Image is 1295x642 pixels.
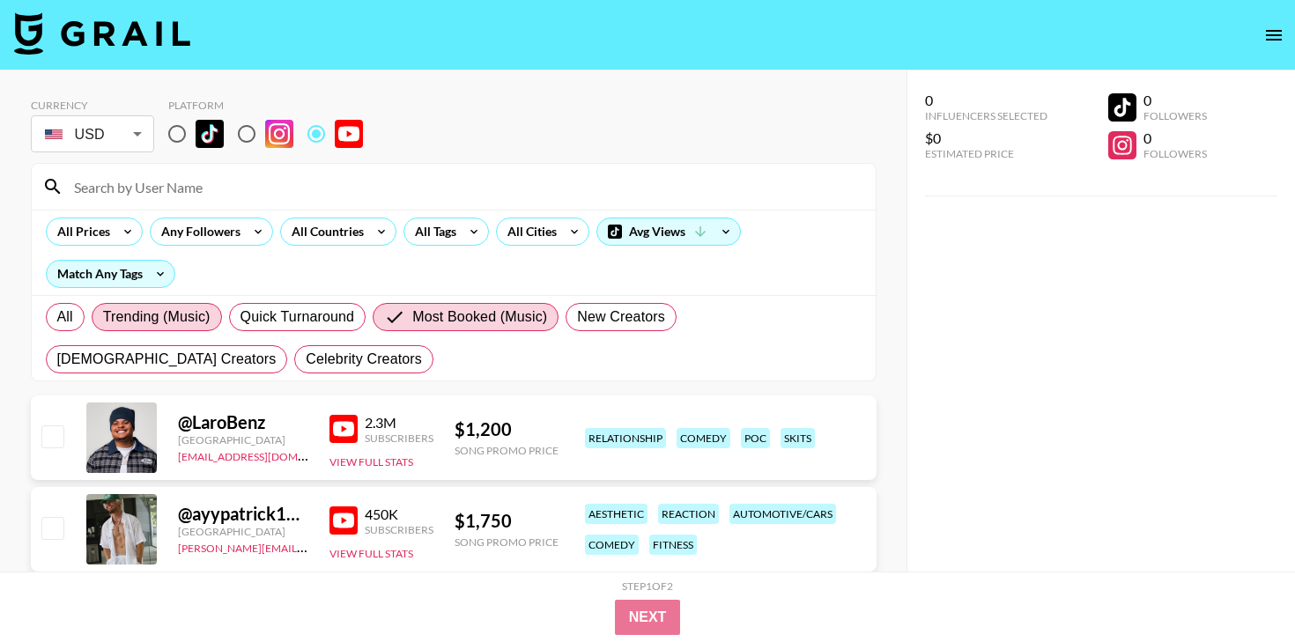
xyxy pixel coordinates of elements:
div: reaction [658,504,719,524]
div: Estimated Price [925,147,1047,160]
div: Subscribers [365,432,433,445]
img: Instagram [265,120,293,148]
img: YouTube [329,415,358,443]
div: automotive/cars [729,504,836,524]
div: Platform [168,99,377,112]
div: [GEOGRAPHIC_DATA] [178,433,308,446]
span: Celebrity Creators [306,349,422,370]
span: Most Booked (Music) [412,306,547,328]
div: Influencers Selected [925,109,1047,122]
img: Grail Talent [14,12,190,55]
div: Followers [1143,109,1207,122]
div: Followers [1143,147,1207,160]
img: YouTube [329,506,358,535]
div: $ 1,200 [455,418,559,440]
div: comedy [677,428,730,448]
div: Song Promo Price [455,444,559,457]
button: open drawer [1256,18,1291,53]
div: 0 [1143,129,1207,147]
div: All Prices [47,218,114,245]
iframe: Drift Widget Chat Controller [1207,554,1274,621]
div: 0 [925,92,1047,109]
div: Step 1 of 2 [622,579,673,593]
div: 2.3M [365,414,433,432]
img: YouTube [335,120,363,148]
div: Subscribers [365,523,433,536]
a: [EMAIL_ADDRESS][DOMAIN_NAME] [178,446,355,463]
div: @ ayypatrick1011 [178,503,308,525]
span: Quick Turnaround [240,306,355,328]
div: [GEOGRAPHIC_DATA] [178,525,308,538]
a: [PERSON_NAME][EMAIL_ADDRESS][DOMAIN_NAME] [178,538,439,555]
button: View Full Stats [329,455,413,469]
div: 0 [1143,92,1207,109]
div: $ 1,750 [455,510,559,532]
div: comedy [585,535,639,555]
span: Trending (Music) [103,306,211,328]
div: All Cities [497,218,560,245]
img: TikTok [196,120,224,148]
div: relationship [585,428,666,448]
div: Match Any Tags [47,261,174,287]
div: Currency [31,99,154,112]
input: Search by User Name [63,173,865,201]
span: All [57,306,73,328]
button: View Full Stats [329,547,413,560]
span: [DEMOGRAPHIC_DATA] Creators [57,349,277,370]
div: All Tags [404,218,460,245]
div: fitness [649,535,697,555]
div: Any Followers [151,218,244,245]
button: Next [615,600,681,635]
div: @ LaroBenz [178,411,308,433]
span: New Creators [577,306,665,328]
div: skits [781,428,815,448]
div: aesthetic [585,504,647,524]
div: Song Promo Price [455,535,559,549]
div: Avg Views [597,218,740,245]
div: 450K [365,505,433,523]
div: All Countries [281,218,367,245]
div: $0 [925,129,1047,147]
div: USD [34,119,151,150]
div: poc [741,428,770,448]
